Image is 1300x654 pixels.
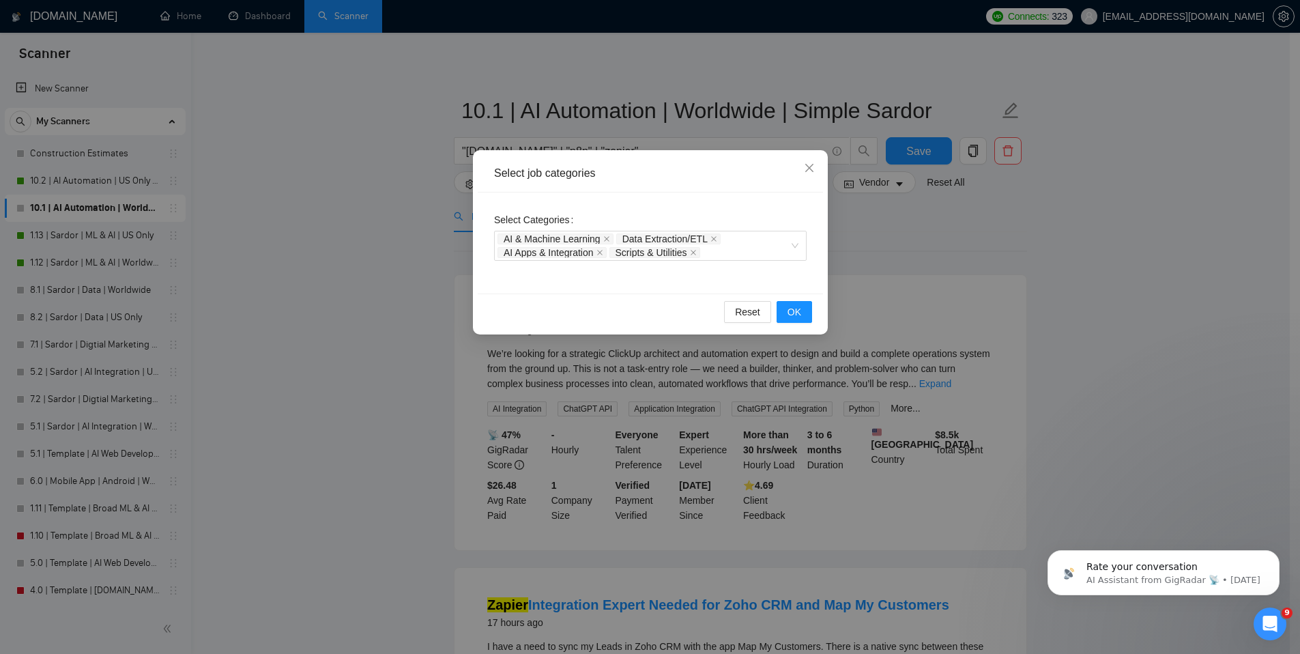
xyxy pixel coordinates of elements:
[735,304,760,319] span: Reset
[1027,522,1300,617] iframe: Intercom notifications message
[494,166,807,181] div: Select job categories
[616,233,720,244] span: Data Extraction/ETL
[497,233,613,244] span: AI & Machine Learning
[609,247,699,258] span: Scripts & Utilities
[603,236,609,242] span: close
[504,234,601,244] span: AI & Machine Learning
[689,249,696,256] span: close
[710,236,717,242] span: close
[615,248,687,257] span: Scripts & Utilities
[497,247,607,258] span: AI Apps & Integration
[1254,608,1286,640] iframe: Intercom live chat
[724,301,771,323] button: Reset
[596,249,603,256] span: close
[1282,608,1292,619] span: 9
[776,301,811,323] button: OK
[787,304,800,319] span: OK
[622,234,707,244] span: Data Extraction/ETL
[791,150,828,187] button: Close
[494,209,579,231] label: Select Categories
[804,162,815,173] span: close
[504,248,594,257] span: AI Apps & Integration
